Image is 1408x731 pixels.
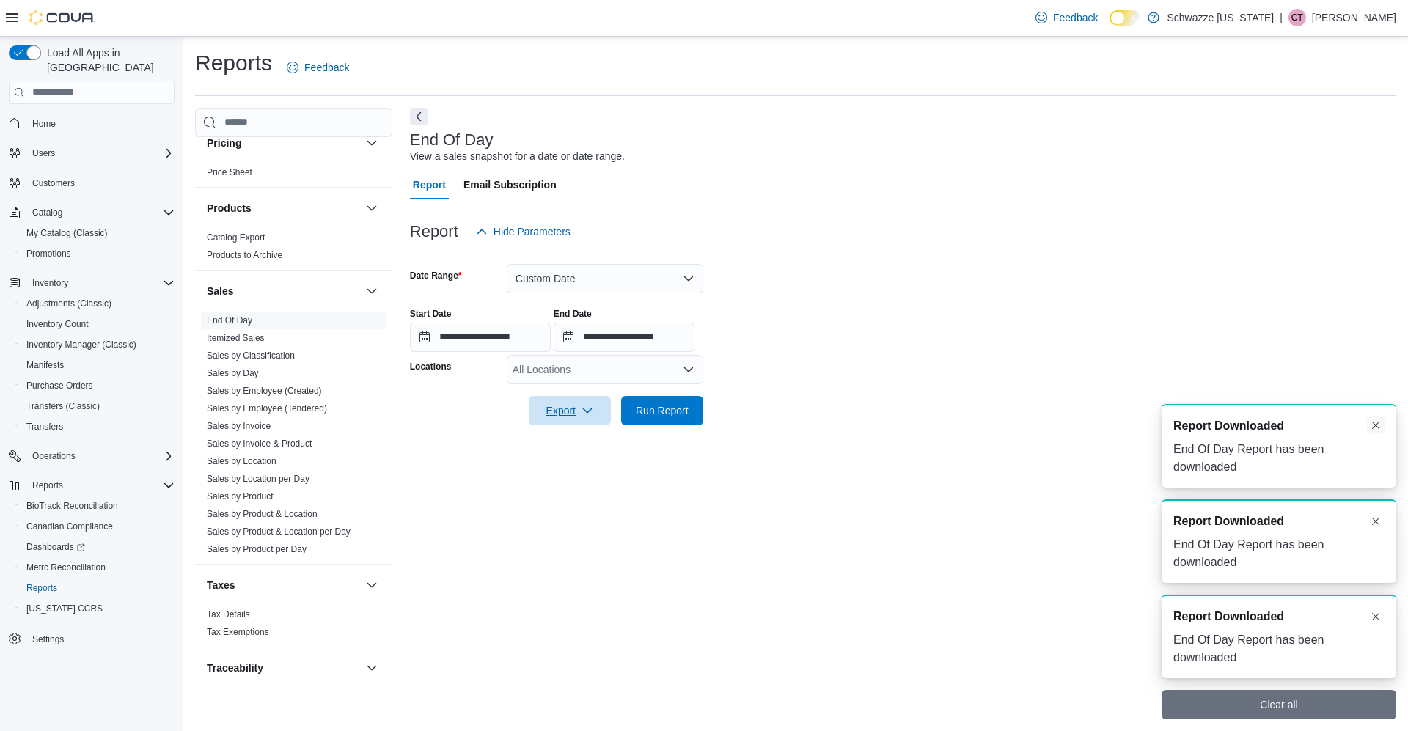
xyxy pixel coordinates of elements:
a: Sales by Product per Day [207,544,307,554]
button: Settings [3,628,180,649]
button: Dismiss toast [1367,416,1385,434]
span: Transfers (Classic) [26,400,100,412]
span: Sales by Day [207,367,259,379]
nav: Complex example [9,107,175,688]
span: Report Downloaded [1173,608,1284,625]
span: End Of Day [207,315,252,326]
button: Taxes [207,578,360,592]
button: Dismiss toast [1367,608,1385,625]
a: Reports [21,579,63,597]
button: Users [26,144,61,162]
div: End Of Day Report has been downloaded [1173,536,1385,571]
button: Products [207,201,360,216]
button: Inventory Count [15,314,180,334]
h3: Report [410,223,458,240]
button: Reports [26,477,69,494]
span: Users [32,147,55,159]
span: CT [1291,9,1303,26]
h3: Sales [207,284,234,298]
button: Inventory [26,274,74,292]
a: Dashboards [15,537,180,557]
span: Adjustments (Classic) [21,295,175,312]
button: Inventory Manager (Classic) [15,334,180,355]
button: Users [3,143,180,164]
a: Sales by Location per Day [207,474,309,484]
span: Promotions [21,245,175,262]
button: Catalog [3,202,180,223]
span: Purchase Orders [21,377,175,394]
a: My Catalog (Classic) [21,224,114,242]
img: Cova [29,10,95,25]
h3: Pricing [207,136,241,150]
input: Press the down key to open a popover containing a calendar. [410,323,551,352]
span: Metrc Reconciliation [26,562,106,573]
a: Customers [26,175,81,192]
a: [US_STATE] CCRS [21,600,109,617]
button: Purchase Orders [15,375,180,396]
span: Report Downloaded [1173,417,1284,435]
a: Tax Details [207,609,250,620]
span: Manifests [26,359,64,371]
span: Inventory Manager (Classic) [21,336,175,353]
span: Home [32,118,56,130]
span: Sales by Invoice [207,420,271,432]
a: Sales by Employee (Created) [207,386,322,396]
span: BioTrack Reconciliation [26,500,118,512]
span: Sales by Invoice & Product [207,438,312,449]
button: Dismiss toast [1367,513,1385,530]
span: Reports [32,480,63,491]
button: [US_STATE] CCRS [15,598,180,619]
span: Tax Exemptions [207,626,269,638]
h1: Reports [195,48,272,78]
span: Settings [26,629,175,647]
a: Itemized Sales [207,333,265,343]
div: View a sales snapshot for a date or date range. [410,149,625,164]
a: Home [26,115,62,133]
div: Taxes [195,606,392,647]
span: Sales by Product & Location [207,508,318,520]
span: Sales by Location per Day [207,473,309,485]
label: Start Date [410,308,452,320]
span: Home [26,114,175,133]
div: Pricing [195,164,392,187]
button: Catalog [26,204,68,221]
button: Pricing [207,136,360,150]
span: Sales by Product [207,491,274,502]
button: Taxes [363,576,381,594]
a: Transfers (Classic) [21,397,106,415]
div: Products [195,229,392,270]
a: Manifests [21,356,70,374]
div: End Of Day Report has been downloaded [1173,631,1385,666]
a: Metrc Reconciliation [21,559,111,576]
button: Promotions [15,243,180,264]
h3: Traceability [207,661,263,675]
span: Reports [26,477,175,494]
label: Date Range [410,270,462,282]
span: Transfers [21,418,175,436]
span: Clear all [1260,697,1297,712]
span: Promotions [26,248,71,260]
span: Sales by Product per Day [207,543,307,555]
span: Inventory [26,274,175,292]
span: Catalog [26,204,175,221]
span: Catalog [32,207,62,218]
button: Adjustments (Classic) [15,293,180,314]
span: Reports [21,579,175,597]
button: Operations [26,447,81,465]
span: Report Downloaded [1173,513,1284,530]
span: Export [538,396,602,425]
a: Sales by Employee (Tendered) [207,403,327,414]
a: Feedback [281,53,355,82]
span: Catalog Export [207,232,265,243]
span: Customers [32,177,75,189]
button: Pricing [363,134,381,152]
a: Dashboards [21,538,91,556]
div: Notification [1173,417,1385,435]
input: Dark Mode [1110,10,1140,26]
button: Sales [363,282,381,300]
button: Transfers [15,416,180,437]
span: Metrc Reconciliation [21,559,175,576]
label: Locations [410,361,452,372]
